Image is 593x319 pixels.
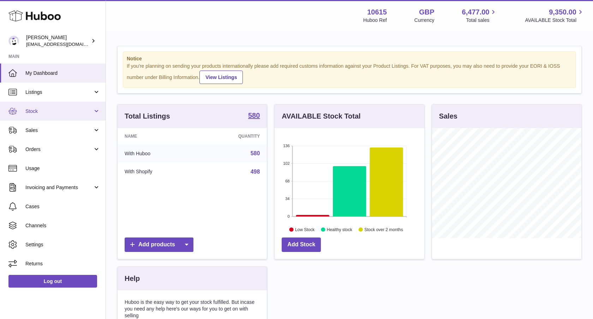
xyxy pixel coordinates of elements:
span: Sales [25,127,93,134]
text: Low Stock [295,227,315,232]
a: Log out [8,275,97,288]
span: Orders [25,146,93,153]
span: Usage [25,165,100,172]
div: Currency [414,17,435,24]
span: Settings [25,241,100,248]
h3: Help [125,274,140,283]
a: Add products [125,237,193,252]
span: My Dashboard [25,70,100,77]
span: Stock [25,108,93,115]
div: [PERSON_NAME] [26,34,90,48]
text: Stock over 2 months [365,227,403,232]
div: If you're planning on sending your products internationally please add required customs informati... [127,63,572,84]
p: Huboo is the easy way to get your stock fulfilled. But incase you need any help here's our ways f... [125,299,260,319]
a: Add Stock [282,237,321,252]
strong: 580 [248,112,260,119]
span: Channels [25,222,100,229]
th: Quantity [198,128,267,144]
th: Name [118,128,198,144]
a: View Listings [199,71,243,84]
text: Healthy stock [327,227,353,232]
a: 6,477.00 Total sales [462,7,498,24]
span: [EMAIL_ADDRESS][DOMAIN_NAME] [26,41,104,47]
h3: Total Listings [125,112,170,121]
span: 9,350.00 [549,7,576,17]
div: Huboo Ref [363,17,387,24]
h3: Sales [439,112,457,121]
text: 102 [283,161,289,165]
strong: 10615 [367,7,387,17]
span: Cases [25,203,100,210]
strong: GBP [419,7,434,17]
a: 498 [251,169,260,175]
strong: Notice [127,55,572,62]
a: 9,350.00 AVAILABLE Stock Total [525,7,585,24]
td: With Shopify [118,163,198,181]
img: fulfillment@fable.com [8,36,19,46]
a: 580 [248,112,260,120]
text: 34 [286,197,290,201]
span: AVAILABLE Stock Total [525,17,585,24]
text: 136 [283,144,289,148]
h3: AVAILABLE Stock Total [282,112,360,121]
span: Invoicing and Payments [25,184,93,191]
span: 6,477.00 [462,7,490,17]
text: 0 [288,214,290,218]
text: 68 [286,179,290,183]
a: 580 [251,150,260,156]
td: With Huboo [118,144,198,163]
span: Total sales [466,17,497,24]
span: Listings [25,89,93,96]
span: Returns [25,260,100,267]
